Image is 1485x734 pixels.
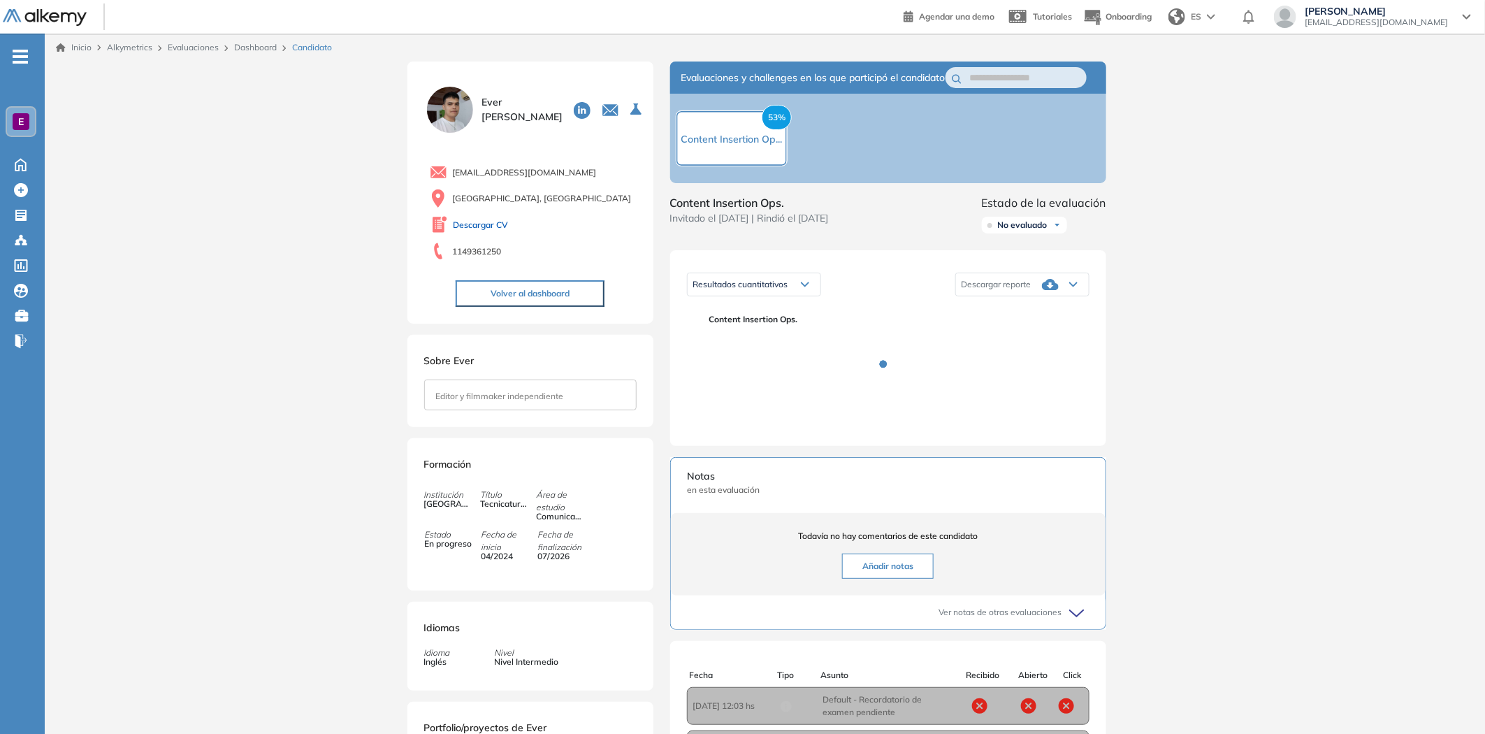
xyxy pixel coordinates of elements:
[3,9,87,27] img: Logo
[424,647,450,659] span: Idioma
[1106,11,1152,22] span: Onboarding
[904,7,994,24] a: Agendar una demo
[625,97,650,122] button: Seleccione la evaluación activa
[453,166,597,179] span: [EMAIL_ADDRESS][DOMAIN_NAME]
[452,245,501,258] span: 1149361250
[1056,669,1089,682] div: Click
[454,219,509,231] a: Descargar CV
[292,41,332,54] span: Candidato
[962,279,1031,290] span: Descargar reporte
[762,105,792,130] span: 53%
[481,95,563,124] span: Ever [PERSON_NAME]
[481,528,537,554] span: Fecha de inicio
[1191,10,1201,23] span: ES
[481,550,528,563] span: 04/2024
[456,280,604,307] button: Volver al dashboard
[56,41,92,54] a: Inicio
[495,656,559,668] span: Nivel Intermedio
[842,554,934,579] button: Añadir notas
[234,42,277,52] a: Dashboard
[424,354,475,367] span: Sobre Ever
[424,721,547,734] span: Portfolio/proyectos de Ever
[424,528,480,541] span: Estado
[1168,8,1185,25] img: world
[107,42,152,52] span: Alkymetrics
[424,656,450,668] span: Inglés
[480,498,528,510] span: Tecnicatura en Artes Audiovisuales
[1033,11,1072,22] span: Tutoriales
[1083,2,1152,32] button: Onboarding
[537,528,593,554] span: Fecha de finalización
[670,211,829,226] span: Invitado el [DATE] | Rindió el [DATE]
[670,194,829,211] span: Content Insertion Ops.
[1305,17,1449,28] span: [EMAIL_ADDRESS][DOMAIN_NAME]
[537,550,585,563] span: 07/2026
[480,489,536,501] span: Título
[693,279,788,289] span: Resultados cuantitativos
[919,11,994,22] span: Agendar una demo
[18,116,24,127] span: E
[982,194,1106,211] span: Estado de la evaluación
[424,458,472,470] span: Formación
[955,669,1011,682] div: Recibido
[168,42,219,52] a: Evaluaciones
[998,220,1048,231] span: No evaluado
[777,669,821,682] div: Tipo
[688,484,1089,496] span: en esta evaluación
[424,498,472,510] span: [GEOGRAPHIC_DATA]
[693,700,780,712] span: [DATE] 12:03 hs
[1207,14,1215,20] img: arrow
[1305,6,1449,17] span: [PERSON_NAME]
[495,647,559,659] span: Nivel
[823,693,953,719] span: Default - Recordatorio de examen pendiente
[536,489,592,514] span: Área de estudio
[681,133,782,145] span: Content Insertion Op...
[13,55,28,58] i: -
[1011,669,1056,682] div: Abierto
[424,621,461,634] span: Idiomas
[424,489,480,501] span: Institución
[939,606,1062,619] span: Ver notas de otras evaluaciones
[820,669,952,682] div: Asunto
[453,192,632,205] span: [GEOGRAPHIC_DATA], [GEOGRAPHIC_DATA]
[690,669,777,682] div: Fecha
[1053,221,1062,229] img: Ícono de flecha
[436,391,564,401] span: Editor y filmmaker independiente
[424,538,472,550] span: En progreso
[688,469,1089,484] span: Notas
[709,313,1078,326] span: Content Insertion Ops.
[424,84,476,136] img: PROFILE_MENU_LOGO_USER
[536,510,584,523] span: Comunicaciones
[688,530,1089,542] span: Todavía no hay comentarios de este candidato
[681,71,946,85] span: Evaluaciones y challenges en los que participó el candidato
